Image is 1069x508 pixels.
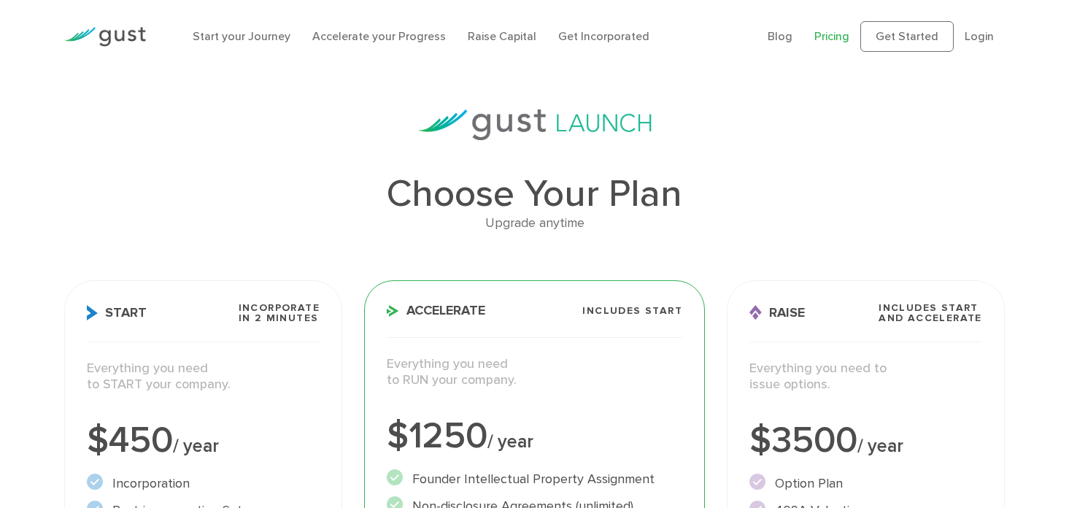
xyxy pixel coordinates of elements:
img: Raise Icon [749,305,762,320]
div: $3500 [749,423,982,459]
span: / year [487,431,533,453]
span: / year [173,435,219,457]
li: Founder Intellectual Property Assignment [387,469,682,489]
img: Start Icon X2 [87,305,98,320]
div: $450 [87,423,320,459]
a: Get Incorporated [558,29,649,43]
div: Upgrade anytime [64,213,1005,234]
div: $1250 [387,418,682,455]
img: gust-launch-logos.svg [418,109,652,140]
span: / year [857,435,903,457]
a: Pricing [814,29,849,43]
span: Incorporate in 2 Minutes [239,303,320,323]
span: Accelerate [387,304,485,317]
p: Everything you need to RUN your company. [387,356,682,389]
a: Blog [768,29,792,43]
a: Raise Capital [468,29,536,43]
a: Get Started [860,21,954,52]
span: Includes START [582,306,682,316]
li: Incorporation [87,474,320,493]
a: Login [965,29,994,43]
li: Option Plan [749,474,982,493]
span: Raise [749,305,805,320]
img: Accelerate Icon [387,305,399,317]
span: Start [87,305,147,320]
h1: Choose Your Plan [64,175,1005,213]
span: Includes START and ACCELERATE [879,303,982,323]
a: Start your Journey [193,29,290,43]
img: Gust Logo [64,27,146,47]
a: Accelerate your Progress [312,29,446,43]
p: Everything you need to START your company. [87,361,320,393]
p: Everything you need to issue options. [749,361,982,393]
